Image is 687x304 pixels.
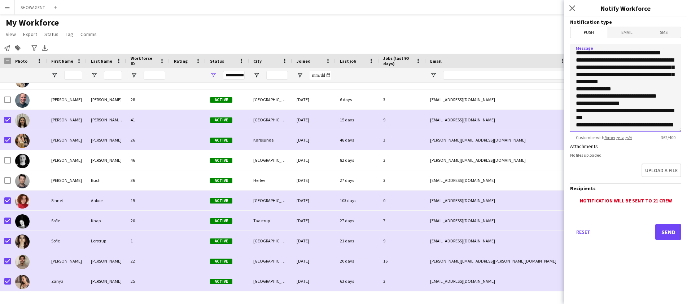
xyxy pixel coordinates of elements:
[87,211,126,231] div: Knap
[23,31,37,37] span: Export
[210,279,232,284] span: Active
[87,191,126,210] div: Aaboe
[51,72,58,79] button: Open Filter Menu
[15,0,51,14] button: SHOWAGENT
[266,71,288,80] input: City Filter Input
[292,150,336,170] div: [DATE]
[87,110,126,130] div: [PERSON_NAME] [PERSON_NAME]
[379,231,426,251] div: 9
[3,44,12,52] app-action-btn: Notify workforce
[6,17,59,28] span: My Workforce
[570,152,681,158] div: No files uploaded.
[80,31,97,37] span: Comms
[44,31,58,37] span: Status
[87,90,126,109] div: [PERSON_NAME]
[383,55,413,66] span: Jobs (last 90 days)
[336,170,379,190] div: 27 days
[15,174,30,188] img: Simon Fogh Buch
[249,251,292,271] div: [GEOGRAPHIC_DATA]
[426,110,570,130] div: [EMAIL_ADDRESS][DOMAIN_NAME]
[292,191,336,210] div: [DATE]
[253,72,260,79] button: Open Filter Menu
[87,231,126,251] div: Lerstrup
[15,255,30,269] img: Tim Blomquist
[292,170,336,190] div: [DATE]
[379,130,426,150] div: 3
[64,71,82,80] input: First Name Filter Input
[249,211,292,231] div: Taastrup
[336,150,379,170] div: 82 days
[297,72,303,79] button: Open Filter Menu
[379,271,426,291] div: 3
[47,191,87,210] div: Sinnet
[47,211,87,231] div: Sofie
[426,231,570,251] div: [EMAIL_ADDRESS][DOMAIN_NAME]
[570,27,608,38] span: Push
[126,271,170,291] div: 25
[30,44,39,52] app-action-btn: Advanced filters
[87,251,126,271] div: [PERSON_NAME]
[336,90,379,109] div: 6 days
[570,143,598,149] label: Attachments
[379,191,426,210] div: 0
[608,27,646,38] span: Email
[379,170,426,190] div: 3
[292,130,336,150] div: [DATE]
[47,150,87,170] div: [PERSON_NAME]
[336,271,379,291] div: 63 days
[104,71,122,80] input: Last Name Filter Input
[379,211,426,231] div: 7
[210,198,232,204] span: Active
[174,58,188,64] span: Rating
[430,72,437,79] button: Open Filter Menu
[340,58,356,64] span: Last job
[310,71,331,80] input: Joined Filter Input
[15,113,30,128] img: Rose Victoria Nørgaard Larsen
[210,218,232,224] span: Active
[655,224,681,240] button: Send
[426,271,570,291] div: [EMAIL_ADDRESS][DOMAIN_NAME]
[47,110,87,130] div: [PERSON_NAME]
[41,30,61,39] a: Status
[47,130,87,150] div: [PERSON_NAME]
[15,234,30,249] img: Sofie Lerstrup
[426,211,570,231] div: [EMAIL_ADDRESS][DOMAIN_NAME]
[126,150,170,170] div: 46
[570,135,638,140] span: Customise with
[20,30,40,39] a: Export
[292,90,336,109] div: [DATE]
[40,44,49,52] app-action-btn: Export XLSX
[426,170,570,190] div: [EMAIL_ADDRESS][DOMAIN_NAME]
[210,117,232,123] span: Active
[131,72,137,79] button: Open Filter Menu
[126,251,170,271] div: 22
[249,110,292,130] div: [GEOGRAPHIC_DATA]
[210,158,232,163] span: Active
[91,72,97,79] button: Open Filter Menu
[253,58,262,64] span: City
[249,130,292,150] div: Karlslunde
[6,31,16,37] span: View
[564,4,687,13] h3: Notify Workforce
[126,110,170,130] div: 41
[426,150,570,170] div: [PERSON_NAME][EMAIL_ADDRESS][DOMAIN_NAME]
[126,130,170,150] div: 26
[426,90,570,109] div: [EMAIL_ADDRESS][DOMAIN_NAME]
[15,134,30,148] img: Sandra Bothmann
[15,275,30,289] img: Zanya Abelgren
[570,19,681,25] h3: Notification type
[642,164,681,177] button: Upload a file
[292,110,336,130] div: [DATE]
[249,271,292,291] div: [GEOGRAPHIC_DATA]
[336,251,379,271] div: 20 days
[126,170,170,190] div: 36
[604,135,632,140] a: %merge tags%
[249,170,292,190] div: Herlev
[210,58,224,64] span: Status
[15,214,30,229] img: Sofie Knap
[91,58,112,64] span: Last Name
[47,231,87,251] div: Sofie
[126,191,170,210] div: 15
[379,251,426,271] div: 16
[210,72,216,79] button: Open Filter Menu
